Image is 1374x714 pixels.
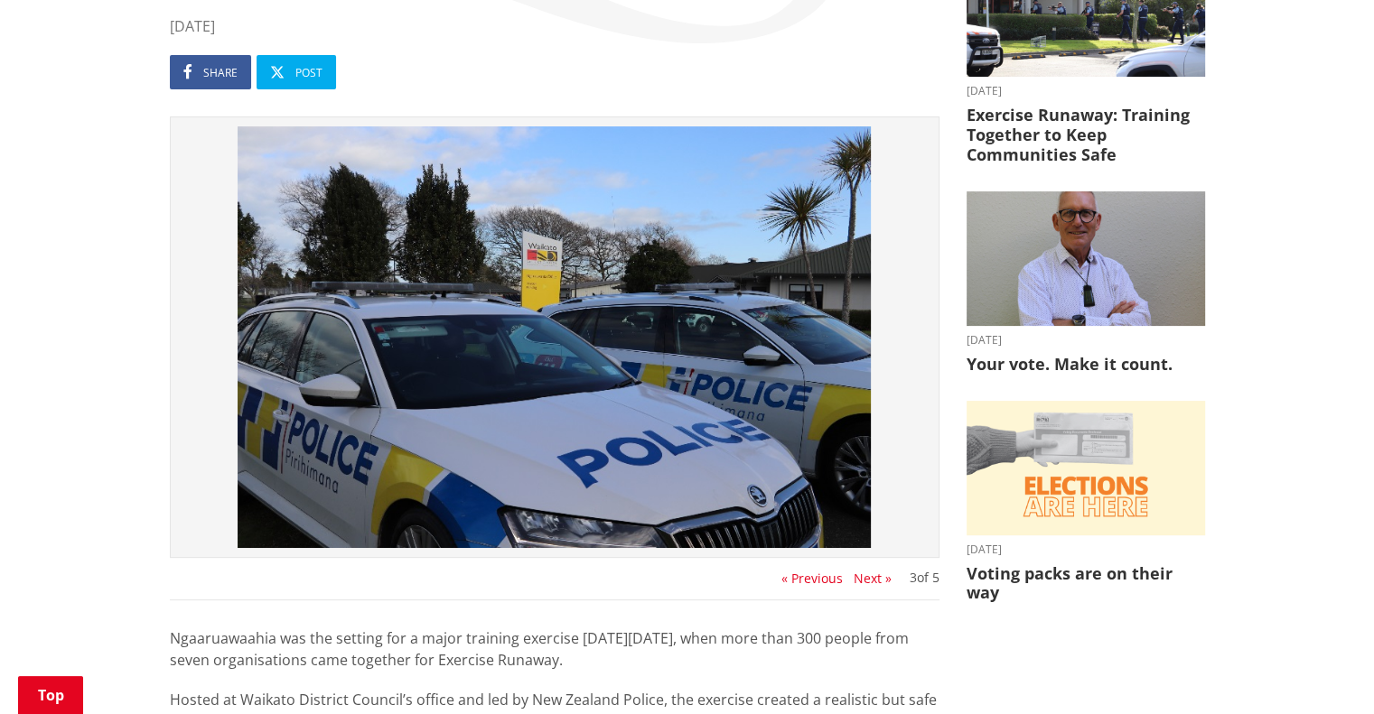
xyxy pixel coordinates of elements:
img: Craig Hobbs [967,191,1205,326]
a: Top [18,676,83,714]
button: Next » [854,571,892,586]
span: Post [295,65,322,80]
h3: Your vote. Make it count. [967,355,1205,375]
h3: Exercise Runaway: Training Together to Keep Communities Safe [967,106,1205,164]
img: Elections are here [967,401,1205,535]
time: [DATE] [967,335,1205,346]
time: [DATE] [170,15,939,37]
a: Post [257,55,336,89]
span: Share [203,65,238,80]
a: Share [170,55,251,89]
iframe: Messenger Launcher [1291,638,1356,703]
img: IMG_2116 [180,126,930,548]
time: [DATE] [967,544,1205,555]
h3: Voting packs are on their way [967,564,1205,603]
span: 3 [910,569,917,586]
time: [DATE] [967,86,1205,97]
a: [DATE] Voting packs are on their way [967,401,1205,603]
div: of 5 [910,571,939,584]
button: « Previous [781,571,843,586]
a: [DATE] Your vote. Make it count. [967,191,1205,374]
p: Ngaaruawaahia was the setting for a major training exercise [DATE][DATE], when more than 300 peop... [170,627,939,671]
